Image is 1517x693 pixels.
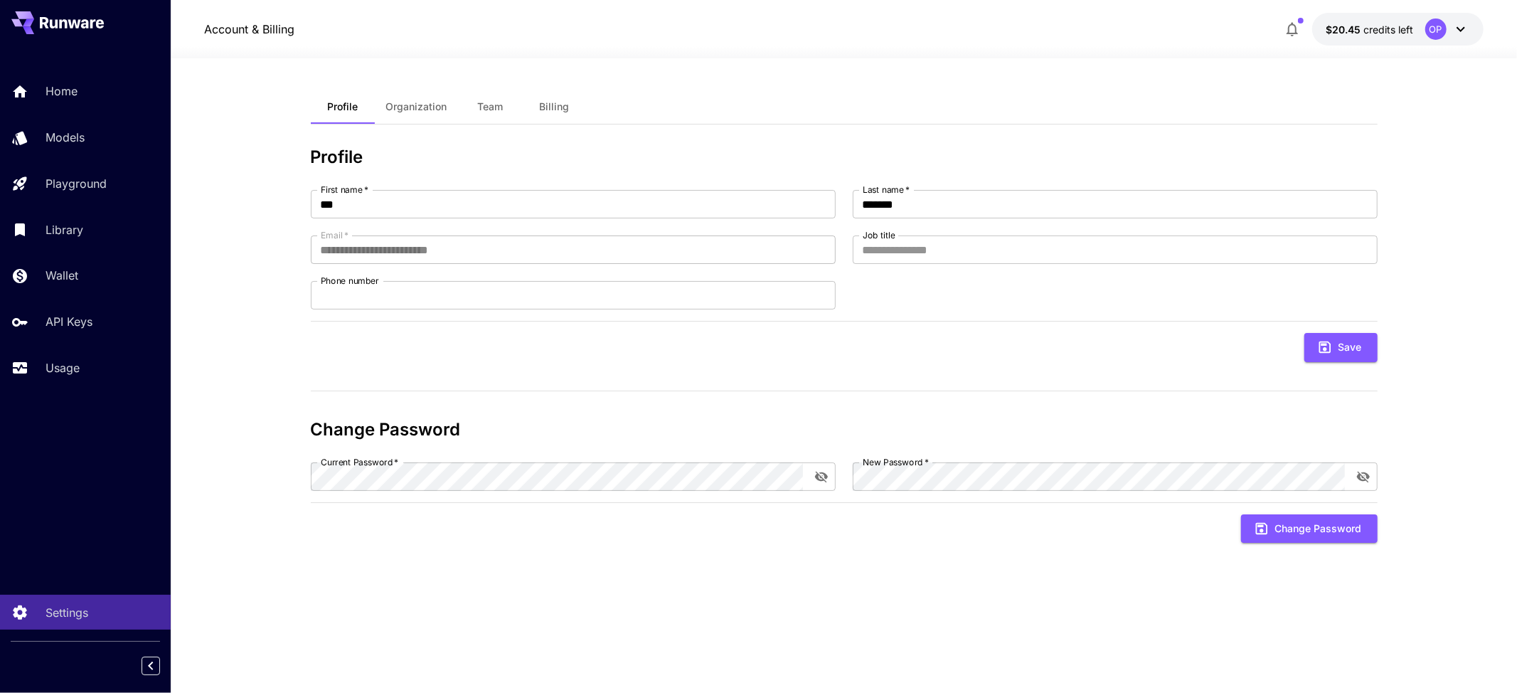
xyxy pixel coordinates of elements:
[46,129,85,146] p: Models
[46,267,78,284] p: Wallet
[152,653,171,679] div: Collapse sidebar
[321,275,379,287] label: Phone number
[46,359,80,376] p: Usage
[1364,23,1414,36] span: credits left
[863,229,895,241] label: Job title
[1304,333,1378,362] button: Save
[1326,23,1364,36] span: $20.45
[540,100,570,113] span: Billing
[1312,13,1484,46] button: $20.44751OP
[311,420,1378,440] h3: Change Password
[321,184,368,196] label: First name
[321,229,348,241] label: Email
[478,100,504,113] span: Team
[46,175,107,192] p: Playground
[1351,464,1376,490] button: toggle password visibility
[1241,514,1378,544] button: Change Password
[46,604,88,621] p: Settings
[1326,22,1414,37] div: $20.44751
[142,657,160,675] button: Collapse sidebar
[863,184,910,196] label: Last name
[311,147,1378,167] h3: Profile
[204,21,294,38] nav: breadcrumb
[204,21,294,38] a: Account & Billing
[809,464,834,490] button: toggle password visibility
[46,221,83,238] p: Library
[327,100,358,113] span: Profile
[321,456,399,468] label: Current Password
[46,313,92,330] p: API Keys
[46,83,78,100] p: Home
[863,456,929,468] label: New Password
[1425,18,1447,40] div: OP
[386,100,447,113] span: Organization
